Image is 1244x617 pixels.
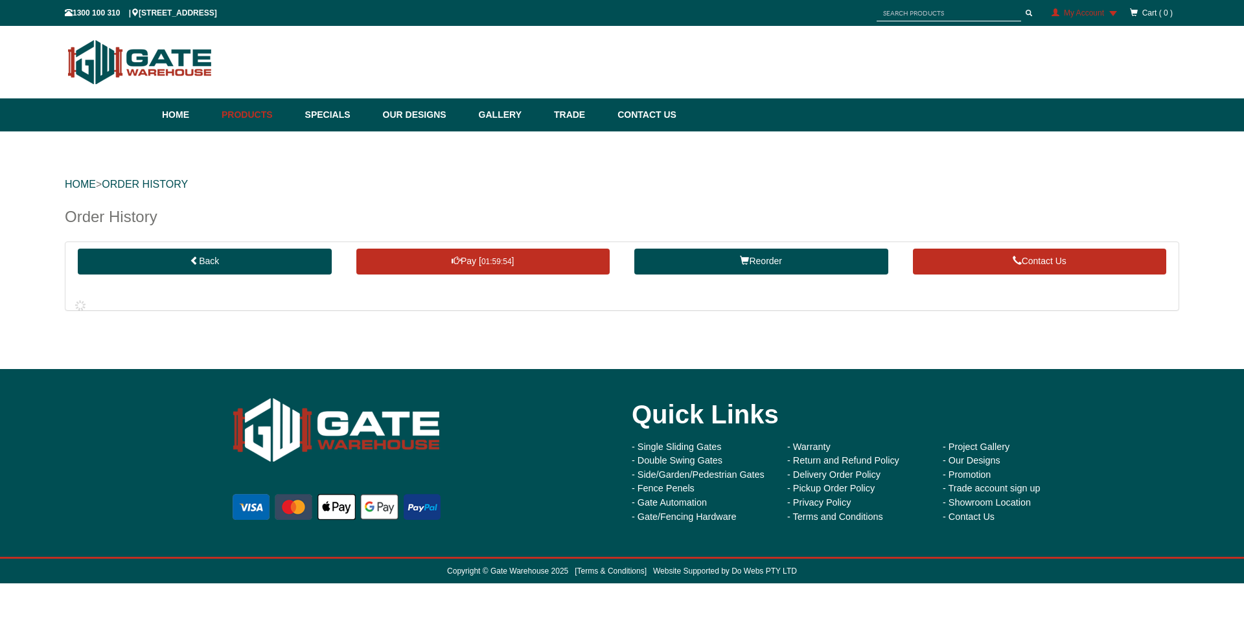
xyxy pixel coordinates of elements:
[299,98,376,131] a: Specials
[472,98,547,131] a: Gallery
[481,257,512,266] strong: 01:59:54
[787,469,881,480] a: - Delivery Order Policy
[632,388,1079,440] div: Quick Links
[632,511,737,522] a: - Gate/Fencing Hardware
[943,511,995,522] a: - Contact Us
[787,483,875,493] a: - Pickup Order Policy
[547,98,611,131] a: Trade
[568,567,647,576] span: [ ]
[632,442,721,452] a: - Single Sliding Gates
[162,98,215,131] a: Home
[611,98,676,131] a: Contact Us
[634,249,888,275] a: Reorder
[632,497,707,508] a: - Gate Automation
[356,249,610,275] a: Pay [01:59:54]
[1064,8,1104,17] span: My Account
[943,469,991,480] a: - Promotion
[787,455,899,466] a: - Return and Refund Policy
[632,483,695,493] a: - Fence Penels
[877,5,1021,21] input: SEARCH PRODUCTS
[230,388,443,472] img: Gate Warehouse
[913,249,1167,275] a: Contact Us
[65,32,216,92] img: Gate Warehouse
[577,567,645,576] a: Terms & Conditions
[65,205,1179,241] div: Order History
[787,497,851,508] a: - Privacy Policy
[78,249,332,275] a: Back
[230,491,443,522] img: payment options
[632,455,722,466] a: - Double Swing Gates
[943,442,1009,452] a: - Project Gallery
[943,497,1031,508] a: - Showroom Location
[943,455,1000,466] a: - Our Designs
[65,8,217,17] span: 1300 100 310 | [STREET_ADDRESS]
[787,511,883,522] a: - Terms and Conditions
[65,179,96,190] a: HOME
[65,164,1179,205] div: >
[943,483,1040,493] a: - Trade account sign up
[653,567,797,576] a: Website Supported by Do Webs PTY LTD
[376,98,472,131] a: Our Designs
[787,442,831,452] a: - Warranty
[1142,8,1173,17] span: Cart ( 0 )
[215,98,299,131] a: Products
[102,179,188,190] a: Order History
[632,469,765,480] a: - Side/Garden/Pedestrian Gates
